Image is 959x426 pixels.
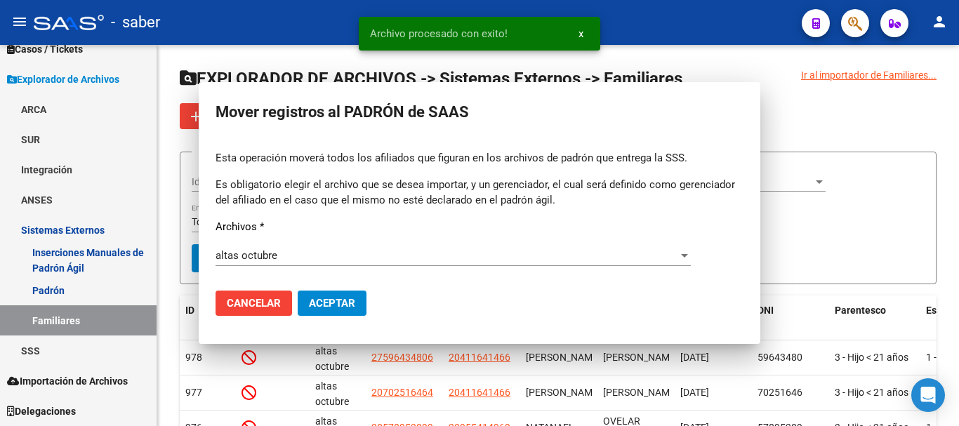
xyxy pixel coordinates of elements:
datatable-header-cell: Parentesco [829,295,920,342]
div: 70251646 [758,385,824,401]
span: Parentesco [835,305,886,316]
span: altas octubre [315,345,349,373]
span: 977 [185,387,202,398]
h3: Filtros [192,141,240,161]
span: VITO FRANCESCO [526,387,601,398]
mat-icon: person [931,13,948,30]
button: Aceptar [298,291,366,316]
p: Archivos * [216,219,743,235]
span: Aceptar [309,297,355,309]
span: altas octubre [315,380,349,408]
span: Todos [192,216,218,227]
span: ID [185,305,194,316]
span: DNI [758,305,774,316]
datatable-header-cell: ID [180,295,236,342]
span: 3 - Hijo < 21 años [835,352,908,363]
mat-icon: add [187,108,204,125]
span: [DATE] [680,352,709,363]
div: Ir al importador de Familiares... [801,67,937,83]
span: FELIPE MANUEL [526,352,601,363]
h2: Mover registros al PADRÓN de SAAS [216,99,743,126]
span: Importación de Archivos [7,373,128,389]
span: 27596434806 [371,352,433,363]
span: 3 - Hijo < 21 años [835,387,908,398]
span: EXPLORADOR DE ARCHIVOS -> Sistemas Externos -> Familiares [180,69,682,88]
div: 59643480 [758,350,824,366]
span: Casos / Tickets [7,41,83,57]
datatable-header-cell: DNI [752,295,829,342]
button: Cancelar [216,291,292,316]
span: x [578,27,583,40]
span: altas octubre [216,249,277,262]
p: Es obligatorio elegir el archivo que se desea importar, y un gerenciador, el cual será definido c... [216,177,743,208]
span: 978 [185,352,202,363]
span: Cancelar [227,297,281,309]
span: 20411641466 [449,352,510,363]
span: EFFINGER [603,387,678,398]
p: Esta operación moverá todos los afiliados que figuran en los archivos de padrón que entrega la SSS. [216,150,743,166]
span: Archivo procesado con exito! [370,27,508,41]
span: EFFINGER [603,352,678,363]
span: 20411641466 [449,387,510,398]
span: [DATE] [680,387,709,398]
div: Open Intercom Messenger [911,378,945,412]
mat-icon: menu [11,13,28,30]
span: Explorador de Archivos [7,72,119,87]
span: Delegaciones [7,404,76,419]
span: - saber [111,7,160,38]
span: 20702516464 [371,387,433,398]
